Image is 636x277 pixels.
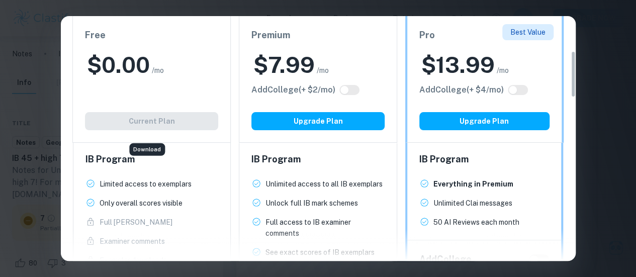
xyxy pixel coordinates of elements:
[251,84,335,96] h6: Click to see all the additional College features.
[433,198,512,209] p: Unlimited Clai messages
[433,217,519,228] p: 50 AI Reviews each month
[152,65,164,76] span: /mo
[100,198,183,209] p: Only overall scores visible
[497,65,509,76] span: /mo
[253,50,315,80] h2: $ 7.99
[265,198,358,209] p: Unlock full IB mark schemes
[433,178,513,190] p: Everything in Premium
[419,84,504,96] h6: Click to see all the additional College features.
[251,28,385,42] h6: Premium
[251,152,385,166] h6: IB Program
[265,178,383,190] p: Unlimited access to all IB exemplars
[419,112,550,130] button: Upgrade Plan
[85,28,218,42] h6: Free
[419,152,550,166] h6: IB Program
[251,112,385,130] button: Upgrade Plan
[265,217,385,239] p: Full access to IB examiner comments
[87,50,150,80] h2: $ 0.00
[100,217,172,228] p: Full [PERSON_NAME]
[100,178,192,190] p: Limited access to exemplars
[419,28,550,42] h6: Pro
[510,27,546,38] p: Best Value
[317,65,329,76] span: /mo
[85,152,219,166] h6: IB Program
[421,50,495,80] h2: $ 13.99
[129,143,165,156] div: Download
